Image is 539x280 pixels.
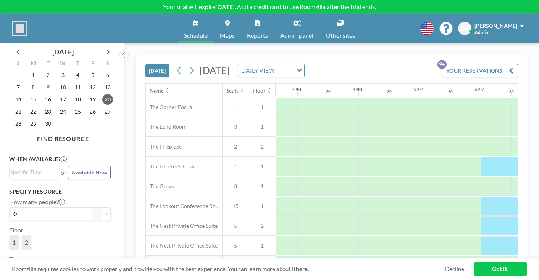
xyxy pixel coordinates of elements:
span: 1 [249,104,276,110]
span: Admin panel [280,32,313,38]
span: Monday, September 29, 2025 [28,118,39,129]
span: Tuesday, September 2, 2025 [43,70,53,80]
span: Sunday, September 7, 2025 [13,82,24,93]
span: Sunday, September 21, 2025 [13,106,24,117]
span: The Fireplace [146,143,182,150]
span: 2 [25,238,28,246]
span: [PERSON_NAME] [474,22,517,29]
span: 1 [249,183,276,190]
div: M [26,59,41,69]
h4: FIND RESOURCE [9,132,117,142]
label: How many people? [9,198,65,206]
div: F [85,59,100,69]
span: Available Now [71,169,107,176]
p: 9+ [437,60,447,69]
div: 30 [387,89,392,94]
span: Other sites [326,32,355,38]
span: 1 [223,163,249,170]
span: 1 [223,104,249,110]
b: [DATE] [215,3,235,10]
span: 3 [223,183,249,190]
span: DAILY VIEW [240,66,276,75]
input: Search for option [277,66,292,75]
div: Seats [226,87,239,94]
span: 1 [249,163,276,170]
span: Sunday, September 28, 2025 [13,118,24,129]
span: 2 [223,143,249,150]
span: Sunday, September 14, 2025 [13,94,24,105]
div: T [41,59,56,69]
span: The Nest Private Office Suite [146,242,218,249]
span: Thursday, September 4, 2025 [73,70,83,80]
h3: Specify resource [9,188,111,195]
span: Thursday, September 11, 2025 [73,82,83,93]
span: Friday, September 19, 2025 [87,94,98,105]
img: organization-logo [12,21,27,36]
div: S [11,59,26,69]
span: 5 [223,222,249,229]
span: Maps [220,32,235,38]
span: Wednesday, September 10, 2025 [58,82,68,93]
span: The Echo Room [146,123,187,130]
a: Schedule [178,14,214,43]
span: The Lookout Conference Room [146,203,222,210]
button: - [92,207,102,220]
span: Tuesday, September 9, 2025 [43,82,53,93]
div: S [100,59,115,69]
div: 30 [326,89,331,94]
span: AH [461,25,469,32]
a: Other sites [320,14,361,43]
div: Search for option [238,64,304,77]
span: 1 [249,242,276,249]
span: Admin [474,29,488,35]
span: 2 [249,222,276,229]
a: Got it! [474,262,527,276]
span: Tuesday, September 16, 2025 [43,94,53,105]
span: Monday, September 15, 2025 [28,94,39,105]
span: Wednesday, September 17, 2025 [58,94,68,105]
a: Reports [241,14,274,43]
span: Tuesday, September 30, 2025 [43,118,53,129]
span: The Corner Focus [146,104,192,110]
span: 5 [223,242,249,249]
span: Roomzilla requires cookies to work properly and provide you with the best experience. You can lea... [12,266,445,273]
span: 2 [249,143,276,150]
label: Type [9,255,22,263]
span: Monday, September 8, 2025 [28,82,39,93]
span: Monday, September 1, 2025 [28,70,39,80]
input: Search for option [10,168,55,176]
a: Maps [214,14,241,43]
a: Admin panel [274,14,320,43]
a: here. [296,266,309,272]
div: 6PM [475,86,484,92]
span: Saturday, September 6, 2025 [102,70,113,80]
div: W [56,59,71,69]
div: 5PM [414,86,423,92]
span: Friday, September 5, 2025 [87,70,98,80]
div: 30 [448,89,453,94]
button: [DATE] [145,64,169,77]
button: YOUR RESERVATIONS9+ [442,64,518,77]
span: 1 [249,123,276,130]
span: or [61,169,66,176]
div: 4PM [353,86,362,92]
div: T [70,59,85,69]
span: The Nest Private Office Suite [146,222,218,229]
div: 30 [509,89,514,94]
span: Thursday, September 18, 2025 [73,94,83,105]
span: Saturday, September 20, 2025 [102,94,113,105]
span: Wednesday, September 3, 2025 [58,70,68,80]
div: 3PM [292,86,301,92]
span: Friday, September 26, 2025 [87,106,98,117]
label: Floor [9,226,23,234]
div: Floor [253,87,266,94]
div: [DATE] [52,46,74,57]
span: Wednesday, September 24, 2025 [58,106,68,117]
span: 1 [12,238,16,246]
button: Available Now [68,166,111,179]
span: Saturday, September 27, 2025 [102,106,113,117]
span: 15 [223,203,249,210]
span: Tuesday, September 23, 2025 [43,106,53,117]
span: Schedule [184,32,208,38]
span: Reports [247,32,268,38]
